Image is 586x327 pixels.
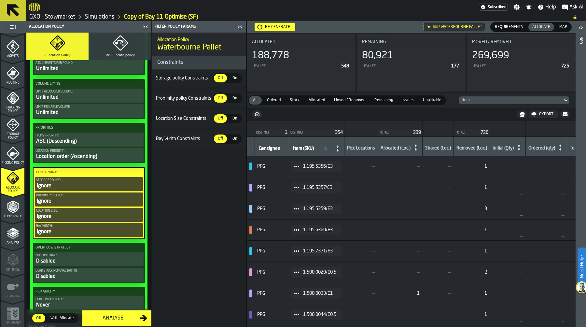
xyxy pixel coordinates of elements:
[492,24,526,30] span: Requirements
[419,96,445,105] div: thumb
[362,62,460,70] div: StatList-item-PALLET
[214,74,227,82] div: thumb
[35,109,142,117] div: Unlimited
[263,96,285,105] div: thumb
[347,206,375,211] span: —
[362,50,393,62] div: 80,921
[35,105,142,109] div: Limit pickable volume:
[425,227,451,233] span: —
[248,95,262,105] label: button-switch-multi-All
[425,164,451,169] span: —
[520,170,523,176] span: —
[562,255,564,260] span: —
[35,61,142,65] div: Assignments per round:
[47,314,78,322] div: thumb
[287,97,302,103] span: Stock
[252,62,350,70] div: StatList-item-PALLET
[35,298,142,301] div: Force pickability:
[303,312,336,317] span: 1.500.0044/E0.5
[362,39,386,45] span: Remaining
[228,135,241,143] div: thumb
[493,146,514,152] div: Initial (Qty)
[520,319,523,324] span: —
[357,34,466,92] div: stat-Remaining
[472,62,570,70] div: StatList-item-PALLET
[1,215,24,218] span: Compliance
[228,73,242,83] label: button-switch-multi-On
[34,268,144,282] div: PolicyFilterItem-Dead Stock Removal (Auto)
[36,178,142,182] div: Storage policy:
[215,116,226,121] span: Off
[1,81,24,85] span: Routing
[152,21,246,33] header: Filter Policy Params
[1,194,24,220] li: menu Compliance
[285,130,287,135] span: 1
[34,133,144,147] div: PolicyFilterItem-Items priority
[347,291,375,296] span: —
[34,315,44,321] span: Off
[35,269,142,273] div: Dead Stock Removal (Auto):
[451,64,459,68] span: 177
[155,116,213,121] span: Location Size Constraints
[472,39,511,45] span: Moved / Removed
[576,22,585,34] label: button-toggle-Open
[528,22,555,32] label: button-switch-multi-Allocate
[306,97,328,103] span: Allocated
[456,185,487,190] span: RAW: 1
[370,95,398,105] label: button-switch-multi-Remaining
[557,24,570,30] span: Map
[34,124,144,131] label: Priorities
[228,94,241,103] div: thumb
[257,291,286,296] span: PPG
[255,23,295,31] button: button-Re-generate
[256,131,282,135] div: Distinct:
[560,110,570,118] button: button-
[36,197,142,205] div: Ignore
[228,134,242,144] label: button-switch-multi-On
[1,141,24,167] li: menu Picking Policy
[479,4,508,11] div: Menu Subscription
[425,270,451,275] span: —
[214,135,227,143] div: thumb
[35,223,143,237] div: PolicyFilterItem-Bay width
[511,4,523,10] label: button-toggle-Settings
[1,54,24,58] span: Agents
[34,244,144,251] label: Overflow Strategy
[85,13,114,21] a: link-to-/wh/i/1f322264-80fa-4175-88bb-566e6213dfa5
[35,65,142,73] div: Unlimited
[1,22,24,32] label: button-toggle-Toggle Full Menu
[36,182,142,190] div: Ignore
[425,206,451,211] span: —
[157,36,241,42] h2: Sub Title
[456,312,487,317] span: RAW: 1
[330,96,369,105] div: thumb
[520,276,523,281] span: —
[347,146,375,152] div: Pick Locations
[155,76,213,81] span: Storage policy Constraints
[48,315,77,321] span: With Allocate
[578,248,585,285] label: Need Help?
[331,97,368,103] span: Moved / Removed
[370,96,397,105] div: thumb
[32,313,46,323] label: button-switch-multi-Off
[252,110,262,118] button: button-
[303,185,336,190] span: 1.195.5357/E3
[285,95,304,105] label: button-switch-multi-Stock
[213,93,228,103] label: button-switch-multi-Off
[562,213,564,218] span: —
[579,34,583,325] div: Info
[230,75,240,81] span: On
[347,227,375,233] span: —
[329,95,370,105] label: button-switch-multi-Moved / Removed
[29,13,583,21] nav: Breadcrumb
[35,254,142,257] div: Multiplexing:
[576,21,586,327] header: Info
[1,87,24,113] li: menu Stacking Policy
[455,131,478,135] div: Total:
[467,34,576,92] div: stat-Moved / Removed
[289,129,344,136] div: StatList-item-Distinct:
[36,209,142,213] div: Location size:
[36,213,142,220] div: Ignore
[559,3,586,11] label: button-toggle-Ask AI
[1,7,24,33] li: menu Heatmaps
